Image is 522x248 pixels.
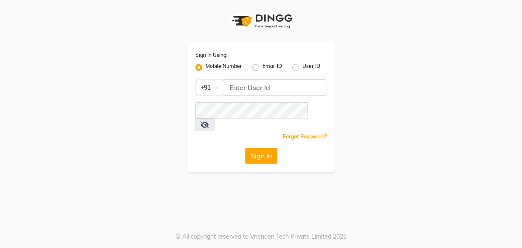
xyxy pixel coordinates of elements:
a: Forgot Password? [283,133,327,140]
label: Email ID [262,62,282,73]
label: Sign In Using: [195,51,228,59]
label: Mobile Number [206,62,242,73]
img: logo1.svg [227,8,295,34]
input: Username [195,102,308,118]
input: Username [224,79,327,96]
button: Sign In [245,148,277,164]
label: User ID [302,62,320,73]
